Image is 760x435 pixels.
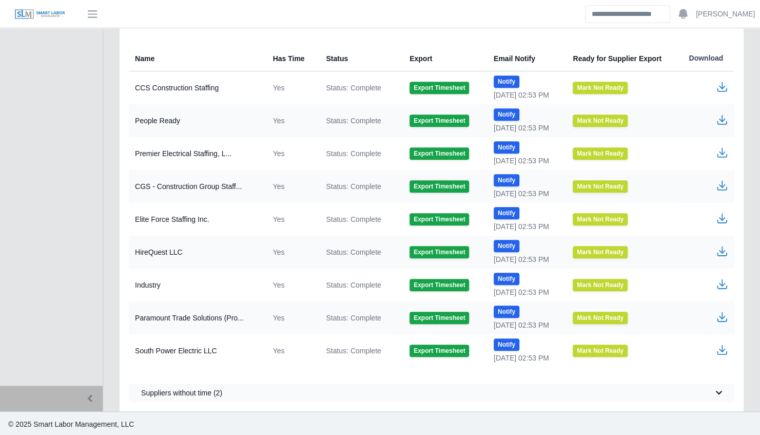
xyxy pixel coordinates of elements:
[410,246,469,258] button: Export Timesheet
[410,213,469,225] button: Export Timesheet
[129,203,265,236] td: Elite Force Staffing Inc.
[494,320,556,330] div: [DATE] 02:53 PM
[265,137,318,170] td: Yes
[494,221,556,232] div: [DATE] 02:53 PM
[265,104,318,137] td: Yes
[265,170,318,203] td: Yes
[326,313,381,323] span: Status: Complete
[410,180,469,193] button: Export Timesheet
[129,137,265,170] td: Premier Electrical Staffing, L...
[494,240,519,252] button: Notify
[494,108,519,121] button: Notify
[494,174,519,186] button: Notify
[318,46,401,71] th: Status
[14,9,66,20] img: SLM Logo
[129,71,265,105] td: CCS Construction Staffing
[573,147,628,160] button: Mark Not Ready
[129,269,265,301] td: Industry
[410,279,469,291] button: Export Timesheet
[696,9,755,20] a: [PERSON_NAME]
[485,46,564,71] th: Email Notify
[573,213,628,225] button: Mark Not Ready
[573,312,628,324] button: Mark Not Ready
[680,46,734,71] th: Download
[401,46,485,71] th: Export
[8,420,134,428] span: © 2025 Smart Labor Management, LLC
[129,334,265,367] td: South Power Electric LLC
[573,345,628,357] button: Mark Not Ready
[585,5,670,23] input: Search
[564,46,680,71] th: Ready for Supplier Export
[573,279,628,291] button: Mark Not Ready
[129,104,265,137] td: People Ready
[265,46,318,71] th: Has Time
[494,123,556,133] div: [DATE] 02:53 PM
[410,82,469,94] button: Export Timesheet
[494,254,556,264] div: [DATE] 02:53 PM
[494,353,556,363] div: [DATE] 02:53 PM
[326,346,381,356] span: Status: Complete
[573,82,628,94] button: Mark Not Ready
[494,90,556,100] div: [DATE] 02:53 PM
[265,203,318,236] td: Yes
[326,214,381,224] span: Status: Complete
[265,301,318,334] td: Yes
[494,156,556,166] div: [DATE] 02:53 PM
[573,246,628,258] button: Mark Not Ready
[494,338,519,351] button: Notify
[129,170,265,203] td: CGS - Construction Group Staff...
[494,141,519,154] button: Notify
[410,115,469,127] button: Export Timesheet
[265,236,318,269] td: Yes
[129,46,265,71] th: Name
[573,115,628,127] button: Mark Not Ready
[494,273,519,285] button: Notify
[129,301,265,334] td: Paramount Trade Solutions (Pro...
[326,181,381,192] span: Status: Complete
[326,247,381,257] span: Status: Complete
[326,116,381,126] span: Status: Complete
[494,75,519,88] button: Notify
[141,388,222,398] span: Suppliers without time (2)
[494,207,519,219] button: Notify
[129,236,265,269] td: HireQuest LLC
[129,384,734,402] button: Suppliers without time (2)
[494,306,519,318] button: Notify
[494,287,556,297] div: [DATE] 02:53 PM
[410,147,469,160] button: Export Timesheet
[494,188,556,199] div: [DATE] 02:53 PM
[326,280,381,290] span: Status: Complete
[265,334,318,367] td: Yes
[326,83,381,93] span: Status: Complete
[410,312,469,324] button: Export Timesheet
[265,71,318,105] td: Yes
[410,345,469,357] button: Export Timesheet
[326,148,381,159] span: Status: Complete
[265,269,318,301] td: Yes
[573,180,628,193] button: Mark Not Ready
